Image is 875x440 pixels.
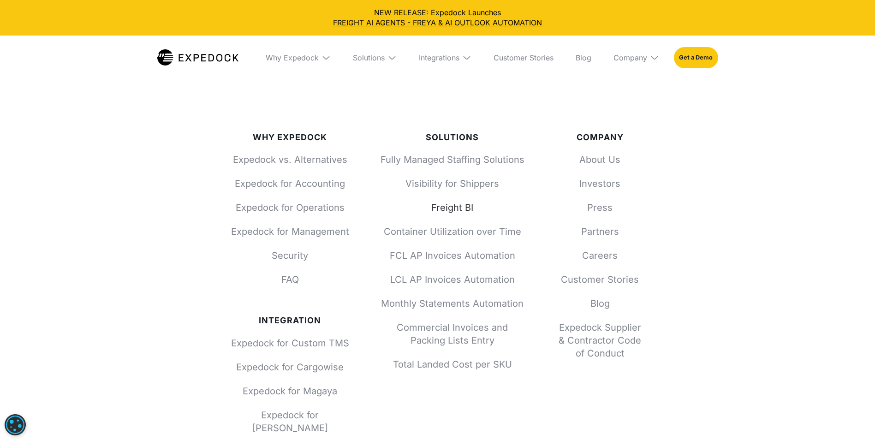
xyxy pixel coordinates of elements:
a: Blog [568,36,599,80]
a: Security [231,249,349,262]
div: Why Expedock [231,132,349,143]
a: Get a Demo [674,47,718,68]
div: Integrations [419,53,459,62]
div: Why Expedock [266,53,319,62]
a: Commercial Invoices and Packing Lists Entry [379,321,526,347]
a: Expedock for Magaya [231,385,349,398]
a: Expedock for [PERSON_NAME] [231,409,349,434]
a: Customer Stories [486,36,561,80]
a: Expedock for Cargowise [231,361,349,374]
a: Container Utilization over Time [379,225,526,238]
div: NEW RELEASE: Expedock Launches [7,7,868,28]
div: Integrations [411,36,479,80]
a: Monthly Statements Automation [379,297,526,310]
a: FREIGHT AI AGENTS - FREYA & AI OUTLOOK AUTOMATION [7,18,868,28]
div: Company [613,53,647,62]
a: Expedock vs. Alternatives [231,153,349,166]
a: Fully Managed Staffing Solutions [379,153,526,166]
div: Solutions [345,36,404,80]
a: Expedock Supplier & Contractor Code of Conduct [556,321,644,360]
a: Investors [556,177,644,190]
a: Visibility for Shippers [379,177,526,190]
div: Company [606,36,667,80]
div: Why Expedock [258,36,338,80]
a: About Us [556,153,644,166]
a: Partners [556,225,644,238]
a: FAQ [231,273,349,286]
a: FCL AP Invoices Automation [379,249,526,262]
a: Total Landed Cost per SKU [379,358,526,371]
a: Freight BI [379,201,526,214]
div: Integration [231,315,349,326]
div: Solutions [353,53,385,62]
a: LCL AP Invoices Automation [379,273,526,286]
div: Solutions [379,132,526,143]
a: Customer Stories [556,273,644,286]
a: Expedock for Accounting [231,177,349,190]
a: Careers [556,249,644,262]
a: Expedock for Management [231,225,349,238]
a: Press [556,201,644,214]
a: Expedock for Operations [231,201,349,214]
iframe: Chat Widget [668,69,875,440]
a: Expedock for Custom TMS [231,337,349,350]
div: Company [556,132,644,143]
a: Blog [556,297,644,310]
